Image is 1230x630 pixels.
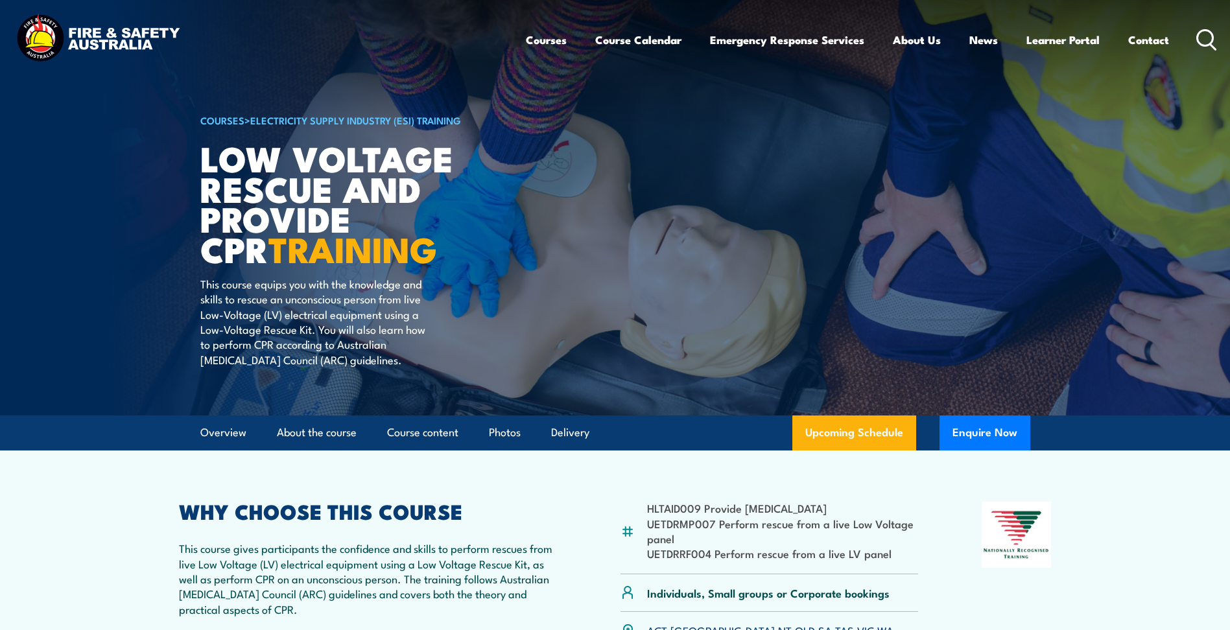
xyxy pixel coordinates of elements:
[268,221,437,275] strong: TRAINING
[1026,23,1100,57] a: Learner Portal
[200,143,521,264] h1: Low Voltage Rescue and Provide CPR
[489,415,521,450] a: Photos
[179,541,558,616] p: This course gives participants the confidence and skills to perform rescues from live Low Voltage...
[387,415,458,450] a: Course content
[551,415,589,450] a: Delivery
[710,23,864,57] a: Emergency Response Services
[595,23,681,57] a: Course Calendar
[200,112,521,128] h6: >
[969,23,998,57] a: News
[200,113,244,127] a: COURSES
[250,113,461,127] a: Electricity Supply Industry (ESI) Training
[179,502,558,520] h2: WHY CHOOSE THIS COURSE
[200,415,246,450] a: Overview
[647,585,890,600] p: Individuals, Small groups or Corporate bookings
[647,500,919,515] li: HLTAID009 Provide [MEDICAL_DATA]
[647,546,919,561] li: UETDRRF004 Perform rescue from a live LV panel
[526,23,567,57] a: Courses
[647,516,919,546] li: UETDRMP007 Perform rescue from a live Low Voltage panel
[893,23,941,57] a: About Us
[1128,23,1169,57] a: Contact
[792,415,916,450] a: Upcoming Schedule
[982,502,1052,568] img: Nationally Recognised Training logo.
[940,415,1030,450] button: Enquire Now
[277,415,357,450] a: About the course
[200,276,437,367] p: This course equips you with the knowledge and skills to rescue an unconscious person from live Lo...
